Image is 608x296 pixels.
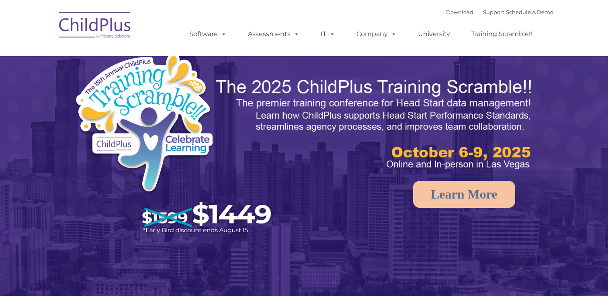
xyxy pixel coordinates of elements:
a: Training Scramble!! [463,26,540,42]
img: ChildPlus by Procare Solutions [55,6,135,47]
a: Schedule A Demo [506,9,553,15]
a: Download [446,9,473,15]
a: Company [348,26,405,42]
a: University [410,26,458,42]
a: IT [313,26,343,42]
a: Software [181,26,235,42]
a: Support [483,9,504,15]
a: Learn More [413,181,515,208]
a: Assessments [240,26,307,42]
font: | [446,9,553,15]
